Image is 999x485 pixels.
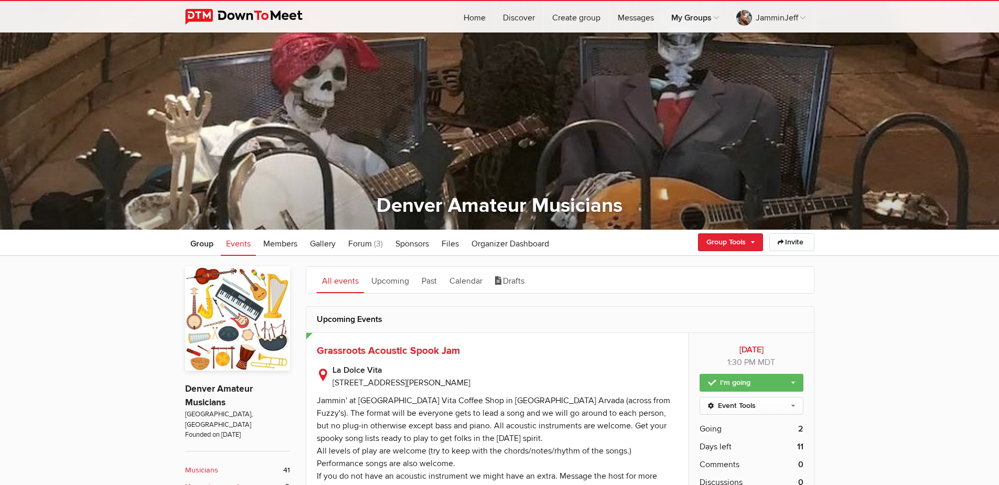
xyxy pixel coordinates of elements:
span: Group [190,239,213,249]
a: Group Tools [698,233,763,251]
span: Comments [700,458,739,471]
span: 1:30 PM [727,357,756,368]
span: Founded on [DATE] [185,430,290,440]
a: Grassroots Acoustic Spook Jam [317,344,460,357]
b: 11 [797,440,803,453]
b: 2 [798,423,803,435]
a: Drafts [490,267,530,293]
span: America/Denver [758,357,775,368]
b: [DATE] [700,343,803,356]
a: Sponsors [390,230,434,256]
a: Invite [769,233,814,251]
a: Create group [544,1,609,33]
span: Gallery [310,239,336,249]
a: Discover [495,1,543,33]
a: My Groups [663,1,727,33]
a: I'm going [700,374,803,392]
span: Forum [348,239,372,249]
a: Gallery [305,230,341,256]
span: 41 [283,465,290,476]
span: Files [442,239,459,249]
a: All events [317,267,364,293]
a: Forum (3) [343,230,388,256]
a: Upcoming [366,267,414,293]
img: DownToMeet [185,9,319,25]
a: Calendar [444,267,488,293]
b: 0 [798,458,803,471]
span: Sponsors [395,239,429,249]
a: Musicians 41 [185,465,290,476]
span: Members [263,239,297,249]
span: [STREET_ADDRESS][PERSON_NAME] [332,378,470,388]
a: Event Tools [700,397,803,415]
span: Events [226,239,251,249]
b: Musicians [185,465,218,476]
span: [GEOGRAPHIC_DATA], [GEOGRAPHIC_DATA] [185,409,290,430]
span: Days left [700,440,732,453]
span: Organizer Dashboard [471,239,549,249]
a: Home [455,1,494,33]
a: Files [436,230,464,256]
a: Organizer Dashboard [466,230,554,256]
a: Events [221,230,256,256]
a: Messages [609,1,662,33]
a: Members [258,230,303,256]
b: La Dolce Vita [332,364,679,376]
a: JamminJeff [728,1,814,33]
span: (3) [374,239,383,249]
a: Denver Amateur Musicians [377,193,622,218]
span: Going [700,423,722,435]
h2: Upcoming Events [317,307,803,332]
a: Denver Amateur Musicians [185,383,253,408]
a: Group [185,230,219,256]
a: Past [416,267,442,293]
img: Denver Amateur Musicians [185,266,290,371]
